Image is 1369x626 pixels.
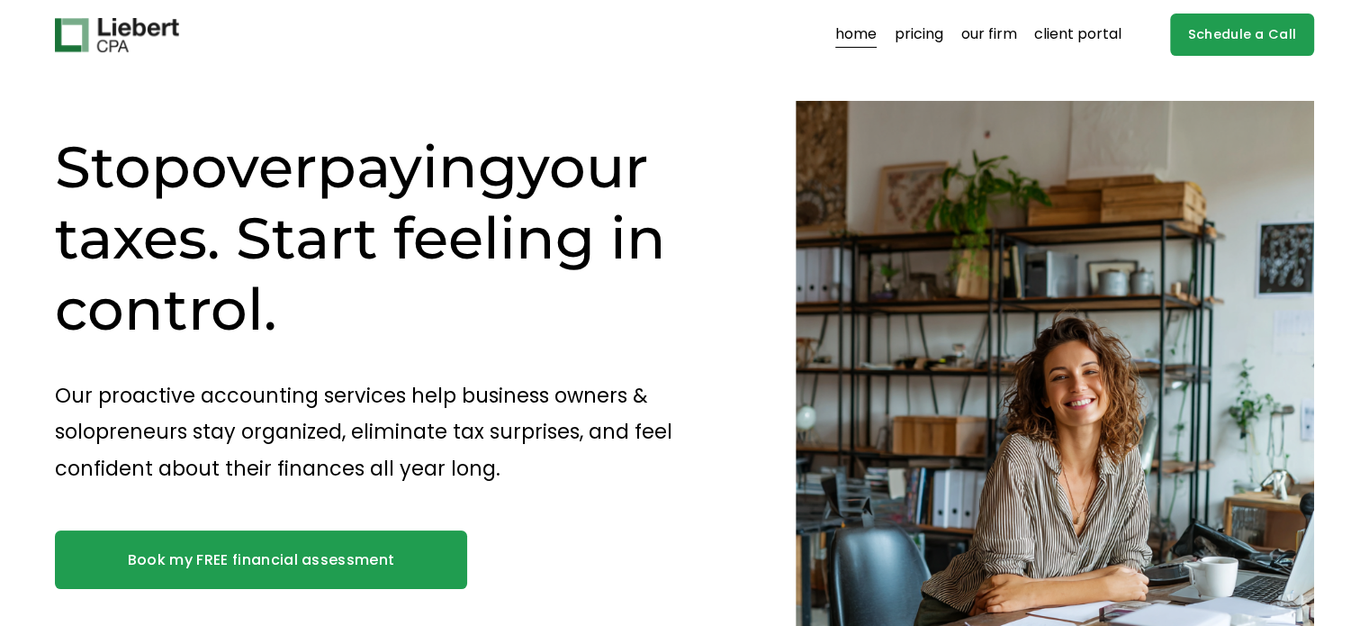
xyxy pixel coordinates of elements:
[895,21,943,50] a: pricing
[55,377,732,486] p: Our proactive accounting services help business owners & solopreneurs stay organized, eliminate t...
[55,18,179,52] img: Liebert CPA
[1170,14,1315,56] a: Schedule a Call
[55,531,467,588] a: Book my FREE financial assessment
[55,132,732,345] h1: Stop your taxes. Start feeling in control.
[835,21,877,50] a: home
[961,21,1017,50] a: our firm
[1034,21,1121,50] a: client portal
[191,132,518,202] span: overpaying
